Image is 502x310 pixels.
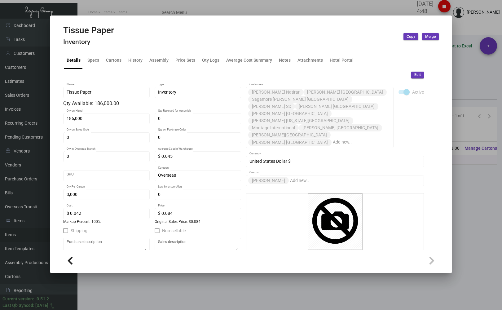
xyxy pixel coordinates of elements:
[248,131,331,139] mat-chip: [PERSON_NAME][GEOGRAPHIC_DATA]
[248,139,332,146] mat-chip: [PERSON_NAME] [GEOGRAPHIC_DATA]
[71,227,87,234] span: Shipping
[279,57,291,64] div: Notes
[106,57,121,64] div: Cartons
[303,89,387,96] mat-chip: [PERSON_NAME] [GEOGRAPHIC_DATA]
[299,124,382,131] mat-chip: [PERSON_NAME] [GEOGRAPHIC_DATA]
[162,227,186,234] span: Non-sellable
[63,100,241,107] div: Qty Available: 186,000.00
[297,57,323,64] div: Attachments
[67,57,81,64] div: Details
[248,117,353,124] mat-chip: [PERSON_NAME] [US_STATE][GEOGRAPHIC_DATA]
[248,96,352,103] mat-chip: Sagamore [PERSON_NAME] [GEOGRAPHIC_DATA]
[63,25,114,36] h2: Tissue Paper
[63,38,114,46] h4: Inventory
[407,34,415,39] span: Copy
[2,296,34,302] div: Current version:
[175,57,195,64] div: Price Sets
[248,103,295,110] mat-chip: [PERSON_NAME] SD
[412,88,424,96] span: Active
[37,296,49,302] div: 0.51.2
[290,178,421,183] input: Add new..
[128,57,143,64] div: History
[425,34,436,39] span: Merge
[330,57,354,64] div: Hotel Portal
[248,177,289,184] mat-chip: [PERSON_NAME]
[149,57,169,64] div: Assembly
[295,103,378,110] mat-chip: [PERSON_NAME] [GEOGRAPHIC_DATA]
[411,72,424,78] button: Edit
[226,57,272,64] div: Average Cost Summary
[403,33,418,40] button: Copy
[414,72,421,77] span: Edit
[2,302,48,309] div: Last Qb Synced: [DATE]
[248,89,303,96] mat-chip: [PERSON_NAME] Natirar
[248,124,299,131] mat-chip: Montage International
[333,140,390,145] input: Add new..
[248,110,332,117] mat-chip: [PERSON_NAME] [GEOGRAPHIC_DATA]
[87,57,99,64] div: Specs
[202,57,219,64] div: Qty Logs
[422,33,439,40] button: Merge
